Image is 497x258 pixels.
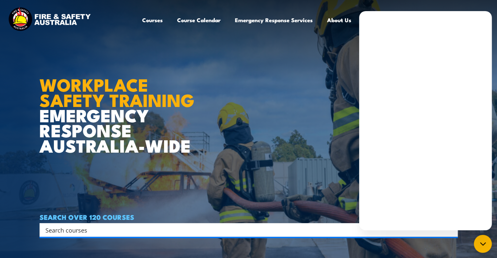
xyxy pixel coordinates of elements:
[359,11,492,230] iframe: Chatbot
[47,225,445,235] form: Search form
[40,60,199,153] h1: EMERGENCY RESPONSE AUSTRALIA-WIDE
[142,11,163,29] a: Courses
[235,11,313,29] a: Emergency Response Services
[40,70,194,113] strong: WORKPLACE SAFETY TRAINING
[45,225,443,235] input: Search input
[177,11,221,29] a: Course Calendar
[327,11,351,29] a: About Us
[40,213,458,220] h4: SEARCH OVER 120 COURSES
[474,235,492,253] button: chat-button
